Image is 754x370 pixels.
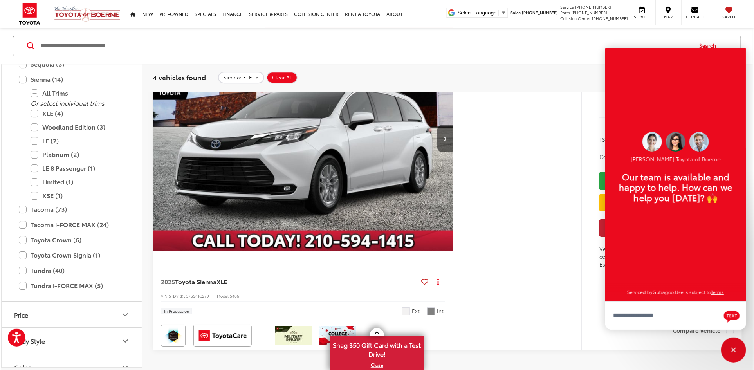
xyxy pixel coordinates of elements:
span: Service [560,4,574,10]
span: Clear All [272,74,293,81]
img: Operator 2 [642,132,662,152]
span: Ext. [412,307,421,315]
label: XSE (1) [31,189,124,203]
img: Operator 3 [689,132,709,152]
span: ▼ [501,10,506,16]
a: Select Language​ [458,10,506,16]
span: [PHONE_NUMBER] [575,4,611,10]
button: Conditional Toyota Offers [599,153,678,161]
div: Close [721,338,746,363]
button: Clear All [267,72,298,83]
label: LE (2) [31,134,124,148]
span: Toyota Sienna [175,277,216,286]
span: XLE [216,277,227,286]
a: Gubagoo. [653,289,675,295]
img: /static/brand-toyota/National_Assets/toyota-military-rebate.jpeg?height=48 [275,326,312,345]
button: Body StyleBody Style [2,328,143,354]
span: [PHONE_NUMBER] [522,9,558,15]
span: Contact [686,14,704,20]
label: LE 8 Passenger (1) [31,162,124,175]
label: Sequoia (3) [19,58,124,71]
svg: Text [724,310,740,323]
div: Price [121,310,130,319]
div: Body Style [14,338,45,345]
button: Chat with SMS [722,307,742,325]
span: Wind Chill Pearl [402,307,410,315]
img: Vic Vaughan Toyota of Boerne [54,6,121,22]
button: Search [692,36,727,56]
a: Check Availability [599,172,724,190]
span: Sales [510,9,521,15]
span: In Production [164,309,189,313]
span: Collision Center [560,15,591,21]
span: Use is subject to [675,289,711,295]
span: Snag $50 Gift Card with a Test Drive! [331,337,423,361]
span: [DATE] Price: [599,93,724,101]
img: 2025 Toyota Sienna XLE [153,26,454,252]
textarea: Type your message [605,301,746,330]
button: Get Price Now [599,219,724,237]
span: TSRP: [599,135,613,143]
label: Limited (1) [31,175,124,189]
span: Parts [560,9,570,15]
label: Tacoma (73) [19,203,124,217]
img: /static/brand-toyota/National_Assets/toyota-college-grad.jpeg?height=48 [319,326,356,345]
span: Saved [720,14,738,20]
img: Toyota Safety Sense Vic Vaughan Toyota of Boerne Boerne TX [162,326,184,345]
span: VIN: [161,293,169,299]
span: Service [633,14,651,20]
a: 2025 Toyota Sienna XLE2025 Toyota Sienna XLE2025 Toyota Sienna XLE2025 Toyota Sienna XLE [153,26,454,251]
button: PricePrice [2,302,143,328]
span: dropdown dots [437,278,439,285]
div: 2025 Toyota Sienna XLE 0 [153,26,454,251]
label: All Trims [31,87,124,100]
label: Sienna (14) [19,73,124,87]
span: 5TDYRKEC7SS41C279 [169,293,209,299]
span: [PHONE_NUMBER] [571,9,607,15]
span: Serviced by [628,289,653,295]
span: Gray Softex® [427,307,435,315]
label: Compare Vehicle [673,327,734,334]
label: Toyota Crown (6) [19,233,124,247]
button: remove Sienna: XLE [218,72,264,83]
div: Body Style [121,336,130,346]
button: Actions [431,275,445,289]
label: Platinum (2) [31,148,124,162]
a: Value Your Trade [599,194,724,211]
label: Tacoma i-FORCE MAX (24) [19,218,124,232]
label: XLE (4) [31,107,124,121]
span: 4 vehicles found [153,72,206,82]
a: 2025Toyota SiennaXLE [161,277,418,286]
button: Toggle Chat Window [721,338,746,363]
span: Map [660,14,677,20]
i: Or select individual trims [31,99,105,108]
p: [PERSON_NAME] Toyota of Boerne [613,155,738,163]
img: Operator 1 [666,132,685,152]
input: Search by Make, Model, or Keyword [40,36,692,55]
label: Woodland Edition (3) [31,121,124,134]
span: 5406 [230,293,239,299]
span: Sienna: XLE [224,74,252,81]
span: Model: [217,293,230,299]
a: Terms [711,289,724,295]
div: Vehicle is in build phase. Contact dealer to confirm availability. Estimated availability [DATE] [599,245,724,268]
span: Int. [437,307,445,315]
span: Select Language [458,10,497,16]
label: Toyota Crown Signia (1) [19,249,124,262]
span: [PHONE_NUMBER] [592,15,628,21]
label: Tundra i-FORCE MAX (5) [19,279,124,293]
label: Tundra (40) [19,264,124,278]
span: Conditional Toyota Offers [599,153,677,161]
img: ToyotaCare Vic Vaughan Toyota of Boerne Boerne TX [195,326,250,345]
p: Our team is available and happy to help. How can we help you [DATE]? 🙌 [613,171,738,202]
span: 2025 [161,277,175,286]
button: Next image [437,125,453,152]
div: Price [14,311,28,319]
